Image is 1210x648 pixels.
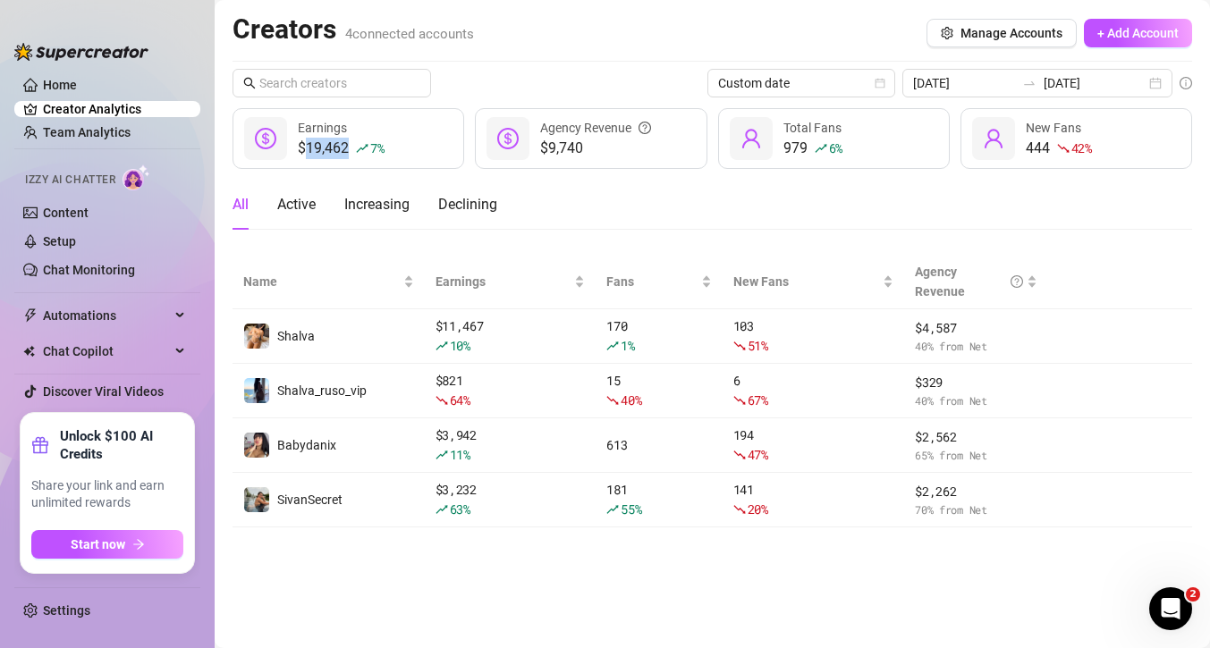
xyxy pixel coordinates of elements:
[43,384,164,399] a: Discover Viral Videos
[941,27,953,39] span: setting
[733,394,746,407] span: fall
[243,272,400,291] span: Name
[43,263,135,277] a: Chat Monitoring
[1149,587,1192,630] iframe: Intercom live chat
[259,73,406,93] input: Search creators
[1026,138,1092,159] div: 444
[621,337,634,354] span: 1 %
[450,446,470,463] span: 11 %
[540,118,651,138] div: Agency Revenue
[31,436,49,454] span: gift
[123,164,150,190] img: AI Chatter
[733,480,893,519] div: 141
[277,329,315,343] span: Shalva
[913,73,1015,93] input: Start date
[277,194,316,215] div: Active
[233,13,474,46] h2: Creators
[1084,19,1192,47] button: + Add Account
[244,433,269,458] img: Babydanix
[450,337,470,354] span: 10 %
[436,480,585,519] div: $ 3,232
[43,95,186,123] a: Creator Analytics
[370,139,384,156] span: 7 %
[60,427,183,463] strong: Unlock $100 AI Credits
[733,340,746,352] span: fall
[277,383,367,398] span: Shalva_ruso_vip
[606,272,698,291] span: Fans
[606,371,712,410] div: 15
[244,324,269,349] img: Shalva
[621,501,641,518] span: 55 %
[436,340,448,352] span: rise
[43,206,89,220] a: Content
[244,487,269,512] img: SivanSecret
[450,501,470,518] span: 63 %
[748,391,768,408] span: 67 %
[132,538,145,551] span: arrow-right
[875,78,885,88] span: calendar
[233,255,425,309] th: Name
[43,603,90,618] a: Settings
[815,142,827,155] span: rise
[1057,142,1070,155] span: fall
[1044,73,1146,93] input: End date
[277,438,336,452] span: Babydanix
[1022,76,1037,90] span: swap-right
[255,128,276,149] span: dollar-circle
[31,530,183,559] button: Start nowarrow-right
[345,26,474,42] span: 4 connected accounts
[606,316,712,356] div: 170
[1011,262,1023,301] span: question-circle
[1026,121,1081,135] span: New Fans
[43,78,77,92] a: Home
[960,26,1062,40] span: Manage Accounts
[233,194,249,215] div: All
[450,391,470,408] span: 64 %
[783,138,842,159] div: 979
[829,139,842,156] span: 6 %
[596,255,723,309] th: Fans
[748,446,768,463] span: 47 %
[14,43,148,61] img: logo-BBDzfeDw.svg
[436,394,448,407] span: fall
[740,128,762,149] span: user
[436,272,571,291] span: Earnings
[733,272,879,291] span: New Fans
[915,392,1037,409] span: 40 % from Net
[43,125,131,139] a: Team Analytics
[606,480,712,519] div: 181
[438,194,497,215] div: Declining
[915,501,1037,518] span: 70 % from Net
[298,138,384,159] div: $19,462
[915,338,1037,355] span: 40 % from Net
[733,425,893,465] div: 194
[71,537,125,551] span: Start now
[540,138,651,159] span: $9,740
[748,337,768,354] span: 51 %
[733,503,746,516] span: fall
[915,482,1037,501] span: $ 2,262
[31,477,183,512] span: Share your link and earn unlimited rewards
[425,255,596,309] th: Earnings
[783,121,842,135] span: Total Fans
[733,449,746,461] span: fall
[436,316,585,356] div: $ 11,467
[1186,587,1200,602] span: 2
[43,234,76,248] a: Setup
[1180,77,1192,89] span: info-circle
[915,373,1037,392] span: $ 329
[748,501,768,518] span: 20 %
[1071,139,1092,156] span: 42 %
[244,378,269,403] img: Shalva_ruso_vip
[497,128,519,149] span: dollar-circle
[356,142,368,155] span: rise
[436,449,448,461] span: rise
[243,77,256,89] span: search
[1022,76,1037,90] span: to
[606,340,619,352] span: rise
[277,492,343,507] span: SivanSecret
[23,345,35,358] img: Chat Copilot
[25,172,115,189] span: Izzy AI Chatter
[915,447,1037,464] span: 65 % from Net
[606,435,712,455] div: 613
